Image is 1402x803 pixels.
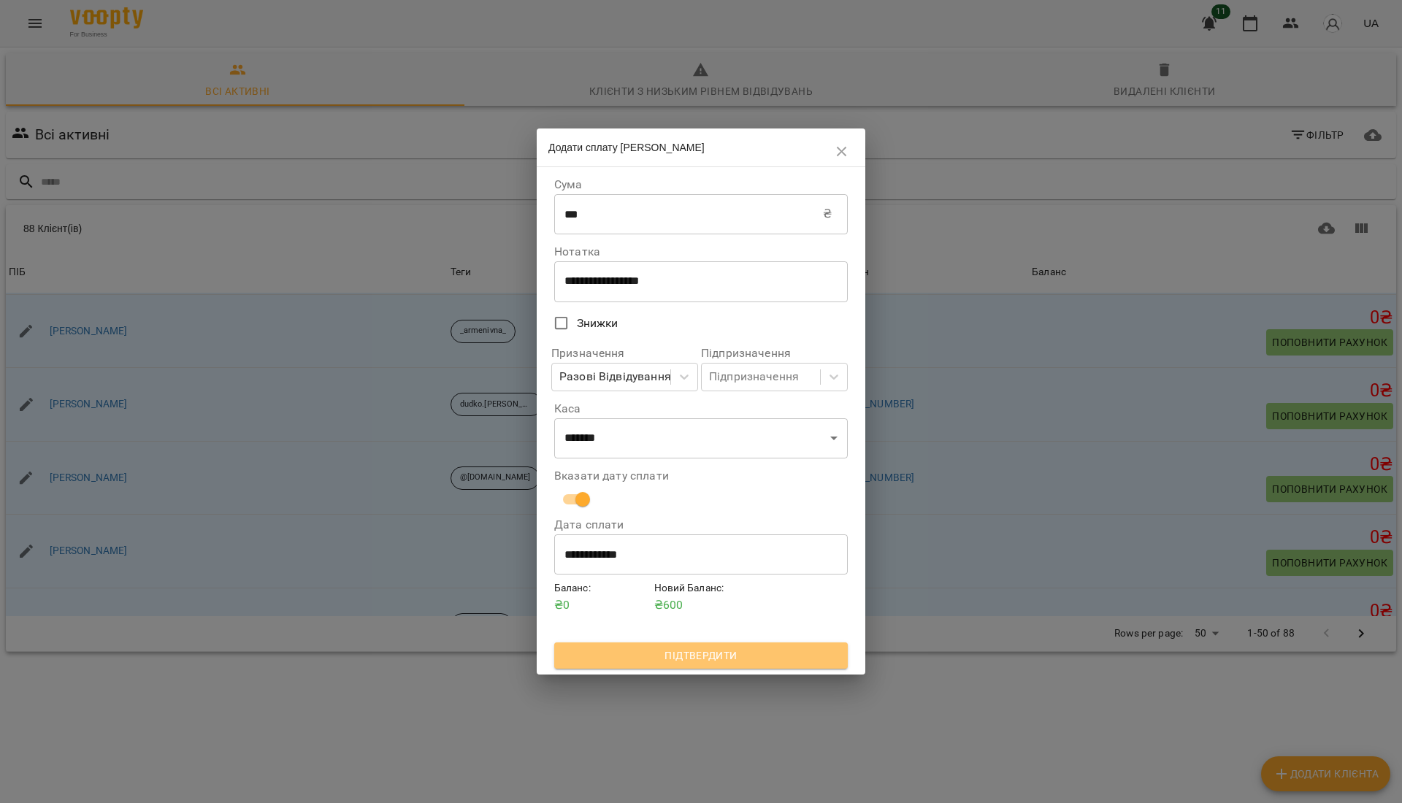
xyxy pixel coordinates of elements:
[551,347,698,359] label: Призначення
[554,470,848,482] label: Вказати дату сплати
[709,369,799,386] div: Підпризначення
[554,596,648,614] p: ₴ 0
[554,179,848,191] label: Сума
[554,580,648,596] h6: Баланс :
[577,315,618,332] span: Знижки
[566,647,836,664] span: Підтвердити
[559,369,671,386] div: Разові Відвідування
[554,642,848,669] button: Підтвердити
[654,580,748,596] h6: Новий Баланс :
[823,205,832,223] p: ₴
[554,246,848,258] label: Нотатка
[654,596,748,614] p: ₴ 600
[701,347,848,359] label: Підпризначення
[554,519,848,531] label: Дата сплати
[554,403,848,415] label: Каса
[548,142,705,153] span: Додати сплату [PERSON_NAME]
